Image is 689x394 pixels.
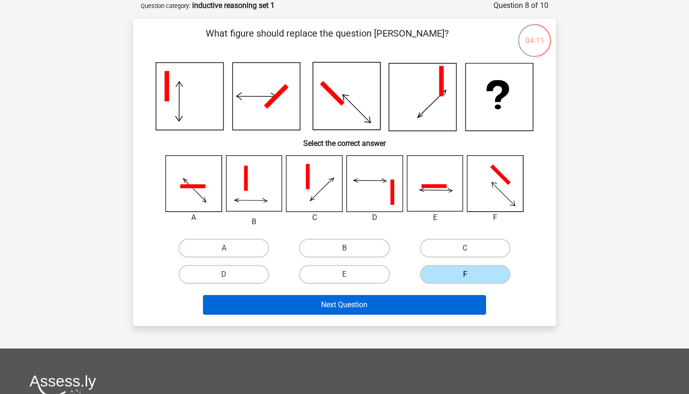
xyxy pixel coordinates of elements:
[148,131,541,148] h6: Select the correct answer
[219,216,290,227] div: B
[517,23,552,46] div: 04:11
[148,26,506,54] p: What figure should replace the question [PERSON_NAME]?
[339,212,410,223] div: D
[420,239,510,258] label: C
[420,265,510,284] label: F
[179,239,269,258] label: A
[299,265,389,284] label: E
[299,239,389,258] label: B
[141,2,190,9] small: Question category:
[460,212,531,223] div: F
[179,265,269,284] label: D
[158,212,229,223] div: A
[279,212,350,223] div: C
[203,295,487,315] button: Next Question
[400,212,471,223] div: E
[192,1,275,10] strong: inductive reasoning set 1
